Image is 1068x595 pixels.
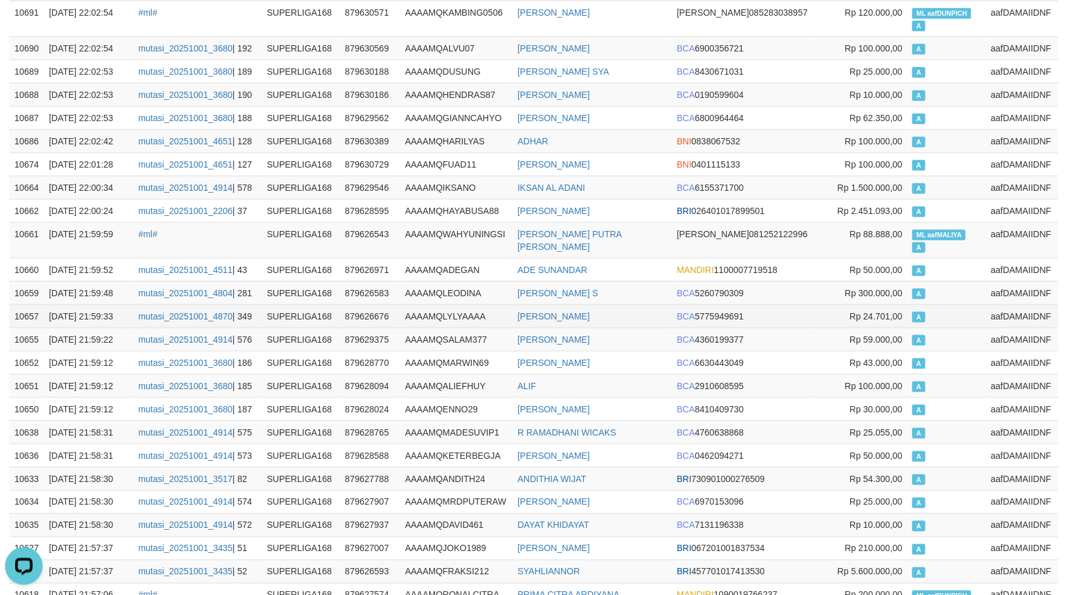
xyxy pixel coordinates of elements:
[340,106,400,129] td: 879629562
[134,176,262,199] td: | 578
[139,183,233,193] a: mutasi_20251001_4914
[262,281,339,304] td: SUPERLIGA168
[912,451,925,462] span: Approved
[912,137,925,147] span: Approved
[677,90,695,100] span: BCA
[912,160,925,171] span: Approved
[677,520,695,530] span: BCA
[262,467,339,490] td: SUPERLIGA168
[518,159,590,169] a: [PERSON_NAME]
[44,444,134,467] td: [DATE] 21:58:31
[340,513,400,537] td: 879627937
[340,397,400,421] td: 879628024
[400,258,513,281] td: AAAAMQADEGAN
[850,265,902,275] span: Rp 50.000,00
[912,230,966,240] span: Manually Linked by aafMALIYA
[9,490,44,513] td: 10634
[986,537,1059,560] td: aafDAMAIIDNF
[986,199,1059,222] td: aafDAMAIIDNF
[400,490,513,513] td: AAAAMQMRDPUTERAW
[340,537,400,560] td: 879627007
[986,467,1059,490] td: aafDAMAIIDNF
[340,258,400,281] td: 879626971
[262,153,339,176] td: SUPERLIGA168
[912,242,925,253] span: Approved
[340,281,400,304] td: 879626583
[139,67,233,77] a: mutasi_20251001_3680
[139,427,233,437] a: mutasi_20251001_4914
[9,106,44,129] td: 10687
[672,351,813,374] td: 6630443049
[677,229,749,239] span: [PERSON_NAME]
[9,374,44,397] td: 10651
[677,265,714,275] span: MANDIRI
[262,60,339,83] td: SUPERLIGA168
[340,199,400,222] td: 879628595
[672,258,813,281] td: 1100007719518
[850,358,902,368] span: Rp 43.000,00
[912,474,925,485] span: Approved
[838,183,903,193] span: Rp 1.500.000,00
[986,421,1059,444] td: aafDAMAIIDNF
[9,397,44,421] td: 10650
[986,176,1059,199] td: aafDAMAIIDNF
[672,304,813,328] td: 5775949691
[912,265,925,276] span: Approved
[139,474,233,484] a: mutasi_20251001_3517
[850,404,902,414] span: Rp 30.000,00
[340,467,400,490] td: 879627788
[912,498,925,508] span: Approved
[9,304,44,328] td: 10657
[262,397,339,421] td: SUPERLIGA168
[262,129,339,153] td: SUPERLIGA168
[677,311,695,321] span: BCA
[672,83,813,106] td: 0190599604
[677,474,692,484] span: BRI
[134,258,262,281] td: | 43
[677,136,692,146] span: BNI
[340,351,400,374] td: 879628770
[44,304,134,328] td: [DATE] 21:59:33
[44,328,134,351] td: [DATE] 21:59:22
[677,8,749,18] span: [PERSON_NAME]
[139,311,233,321] a: mutasi_20251001_4870
[986,60,1059,83] td: aafDAMAIIDNF
[134,36,262,60] td: | 192
[340,153,400,176] td: 879630729
[44,351,134,374] td: [DATE] 21:59:12
[850,451,902,461] span: Rp 50.000,00
[139,451,233,461] a: mutasi_20251001_4914
[9,351,44,374] td: 10652
[44,176,134,199] td: [DATE] 22:00:34
[672,199,813,222] td: 026401017899501
[44,36,134,60] td: [DATE] 22:02:54
[986,106,1059,129] td: aafDAMAIIDNF
[400,176,513,199] td: AAAAMQIKSANO
[340,374,400,397] td: 879628094
[986,444,1059,467] td: aafDAMAIIDNF
[912,183,925,194] span: Approved
[139,265,233,275] a: mutasi_20251001_4511
[9,467,44,490] td: 10633
[400,60,513,83] td: AAAAMQDUSUNG
[44,129,134,153] td: [DATE] 22:02:42
[262,537,339,560] td: SUPERLIGA168
[672,467,813,490] td: 730901000276509
[986,129,1059,153] td: aafDAMAIIDNF
[139,113,233,123] a: mutasi_20251001_3680
[9,281,44,304] td: 10659
[850,335,902,345] span: Rp 59.000,00
[986,374,1059,397] td: aafDAMAIIDNF
[44,513,134,537] td: [DATE] 21:58:30
[9,328,44,351] td: 10655
[677,183,695,193] span: BCA
[518,183,585,193] a: IKSAN AL ADANI
[677,43,695,53] span: BCA
[400,513,513,537] td: AAAAMQDAVID461
[986,83,1059,106] td: aafDAMAIIDNF
[262,351,339,374] td: SUPERLIGA168
[262,258,339,281] td: SUPERLIGA168
[44,199,134,222] td: [DATE] 22:00:24
[400,328,513,351] td: AAAAMQSALAM377
[9,176,44,199] td: 10664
